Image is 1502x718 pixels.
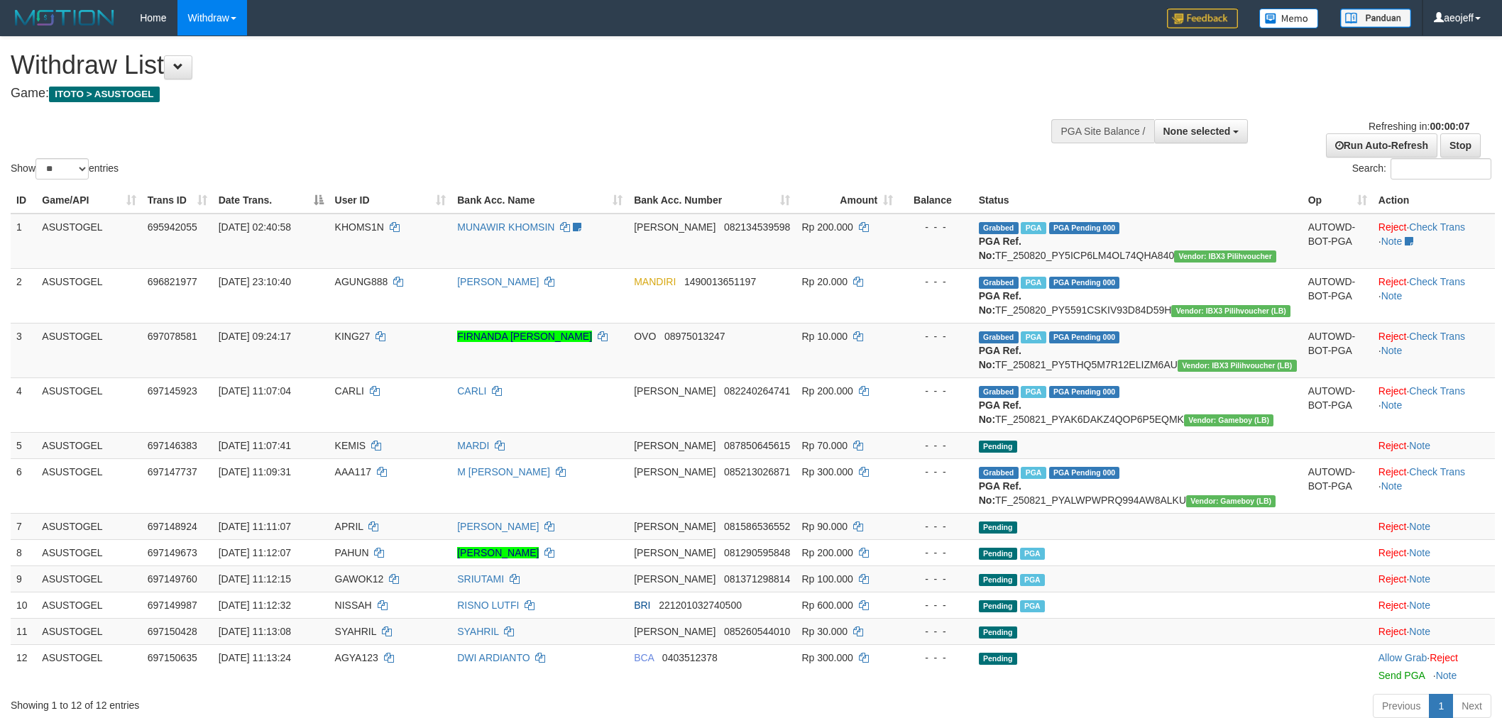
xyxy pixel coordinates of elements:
span: [DATE] 11:09:31 [219,466,291,477]
td: · · [1373,214,1495,269]
span: Rp 300.000 [801,652,853,663]
a: 1 [1429,694,1453,718]
td: 4 [11,377,36,432]
span: APRIL [335,521,363,532]
td: · [1373,618,1495,644]
span: Refreshing in: [1369,121,1469,132]
td: · [1373,644,1495,688]
td: · · [1373,458,1495,513]
span: [PERSON_NAME] [634,547,716,558]
th: Action [1373,187,1495,214]
div: PGA Site Balance / [1051,119,1153,143]
span: GAWOK12 [335,573,384,585]
button: None selected [1154,119,1249,143]
span: Rp 70.000 [801,440,848,451]
div: - - - [904,465,967,479]
span: Copy 08975013247 to clipboard [664,331,725,342]
th: Status [973,187,1303,214]
a: M [PERSON_NAME] [457,466,550,477]
a: Reject [1378,466,1407,477]
b: PGA Ref. No: [979,236,1021,261]
span: Marked by aeophou [1021,386,1046,398]
a: [PERSON_NAME] [457,547,539,558]
h1: Withdraw List [11,51,987,79]
th: Bank Acc. Name: activate to sort column ascending [451,187,628,214]
span: [PERSON_NAME] [634,521,716,532]
span: [DATE] 02:40:58 [219,221,291,233]
span: None selected [1163,126,1231,137]
a: Check Trans [1409,385,1465,397]
span: Vendor URL: https://dashboard.q2checkout.com/secure [1186,495,1276,507]
b: PGA Ref. No: [979,399,1021,425]
span: 697148924 [148,521,197,532]
a: Note [1409,573,1430,585]
a: FIRNANDA [PERSON_NAME] [457,331,592,342]
div: - - - [904,384,967,398]
span: [DATE] 23:10:40 [219,276,291,287]
select: Showentries [35,158,89,179]
span: AGYA123 [335,652,378,663]
a: Reject [1378,521,1407,532]
span: [DATE] 11:12:15 [219,573,291,585]
span: [DATE] 11:07:04 [219,385,291,397]
a: Note [1381,480,1403,492]
span: [PERSON_NAME] [634,221,716,233]
a: Reject [1378,440,1407,451]
a: Note [1381,345,1403,356]
input: Search: [1391,158,1491,179]
td: ASUSTOGEL [36,539,141,565]
span: BRI [634,600,650,611]
img: MOTION_logo.png [11,7,119,28]
td: · · [1373,377,1495,432]
span: [DATE] 09:24:17 [219,331,291,342]
td: AUTOWD-BOT-PGA [1303,214,1373,269]
label: Search: [1352,158,1491,179]
a: Reject [1378,276,1407,287]
a: Check Trans [1409,466,1465,477]
td: 11 [11,618,36,644]
td: ASUSTOGEL [36,618,141,644]
th: User ID: activate to sort column ascending [329,187,452,214]
th: Trans ID: activate to sort column ascending [142,187,213,214]
span: KEMIS [335,440,366,451]
a: Next [1452,694,1491,718]
span: Copy 1490013651197 to clipboard [684,276,756,287]
a: Reject [1378,573,1407,585]
div: - - - [904,519,967,534]
span: Grabbed [979,277,1019,289]
a: Note [1381,399,1403,411]
a: Note [1381,290,1403,302]
strong: 00:00:07 [1430,121,1469,132]
span: [PERSON_NAME] [634,573,716,585]
td: ASUSTOGEL [36,268,141,323]
span: Rp 20.000 [801,276,848,287]
a: RISNO LUTFI [457,600,519,611]
span: [DATE] 11:12:32 [219,600,291,611]
span: PAHUN [335,547,369,558]
span: Rp 600.000 [801,600,853,611]
span: 697078581 [148,331,197,342]
a: Note [1409,626,1430,637]
span: 696821977 [148,276,197,287]
td: · [1373,565,1495,592]
span: Rp 200.000 [801,385,853,397]
span: 697146383 [148,440,197,451]
span: Marked by aeorizki [1021,222,1046,234]
a: Send PGA [1378,670,1425,681]
span: Copy 085213026871 to clipboard [724,466,790,477]
span: [PERSON_NAME] [634,466,716,477]
div: - - - [904,651,967,665]
div: Showing 1 to 12 of 12 entries [11,692,615,712]
a: Check Trans [1409,221,1465,233]
img: Feedback.jpg [1167,9,1238,28]
span: Vendor URL: https://dashboard.q2checkout.com/secure [1184,414,1273,426]
td: ASUSTOGEL [36,592,141,618]
span: Rp 200.000 [801,547,853,558]
span: Vendor URL: https://dashboard.q2checkout.com/secure [1178,360,1297,372]
th: Date Trans.: activate to sort column descending [213,187,329,214]
th: Op: activate to sort column ascending [1303,187,1373,214]
span: Marked by aeophou [1021,467,1046,479]
span: [PERSON_NAME] [634,385,716,397]
th: ID [11,187,36,214]
td: TF_250820_PY5ICP6LM4OL74QHA840 [973,214,1303,269]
